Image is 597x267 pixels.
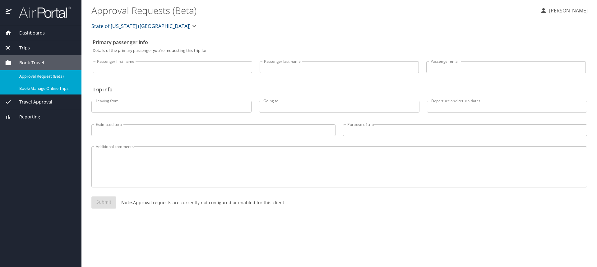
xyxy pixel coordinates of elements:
[12,44,30,51] span: Trips
[93,37,586,47] h2: Primary passenger info
[91,1,535,20] h1: Approval Requests (Beta)
[93,85,586,94] h2: Trip info
[116,199,284,206] p: Approval requests are currently not configured or enabled for this client
[12,30,45,36] span: Dashboards
[547,7,588,14] p: [PERSON_NAME]
[12,113,40,120] span: Reporting
[89,20,201,32] button: State of [US_STATE] ([GEOGRAPHIC_DATA])
[93,48,586,53] p: Details of the primary passenger you're requesting this trip for
[121,200,133,205] strong: Note:
[12,59,44,66] span: Book Travel
[12,6,71,18] img: airportal-logo.png
[91,22,191,30] span: State of [US_STATE] ([GEOGRAPHIC_DATA])
[19,85,74,91] span: Book/Manage Online Trips
[19,73,74,79] span: Approval Request (Beta)
[537,5,590,16] button: [PERSON_NAME]
[12,99,52,105] span: Travel Approval
[6,6,12,18] img: icon-airportal.png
